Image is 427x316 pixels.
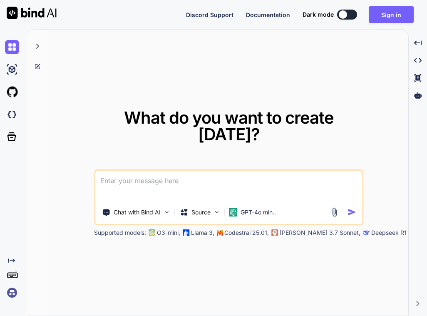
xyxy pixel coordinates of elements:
[229,208,237,216] img: GPT-4o mini
[149,229,155,236] img: GPT-4
[280,229,360,237] p: [PERSON_NAME] 3.7 Sonnet,
[7,7,57,19] img: Bind AI
[246,10,290,19] button: Documentation
[5,286,19,300] img: signin
[124,107,334,144] span: What do you want to create [DATE]?
[163,209,170,216] img: Pick Tools
[213,209,220,216] img: Pick Models
[114,208,161,216] p: Chat with Bind AI
[371,229,407,237] p: Deepseek R1
[5,40,19,54] img: chat
[183,229,189,236] img: Llama2
[369,6,414,23] button: Sign in
[5,62,19,77] img: ai-studio
[157,229,180,237] p: O3-mini,
[303,10,334,19] span: Dark mode
[217,230,223,236] img: Mistral-AI
[186,11,233,18] span: Discord Support
[191,229,214,237] p: Llama 3,
[330,207,339,217] img: attachment
[246,11,290,18] span: Documentation
[5,107,19,122] img: darkCloudIdeIcon
[224,229,269,237] p: Codestral 25.01,
[271,229,278,236] img: claude
[186,10,233,19] button: Discord Support
[5,85,19,99] img: githubLight
[363,229,370,236] img: claude
[241,208,276,216] p: GPT-4o min..
[191,208,211,216] p: Source
[348,208,356,216] img: icon
[94,229,146,237] p: Supported models:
